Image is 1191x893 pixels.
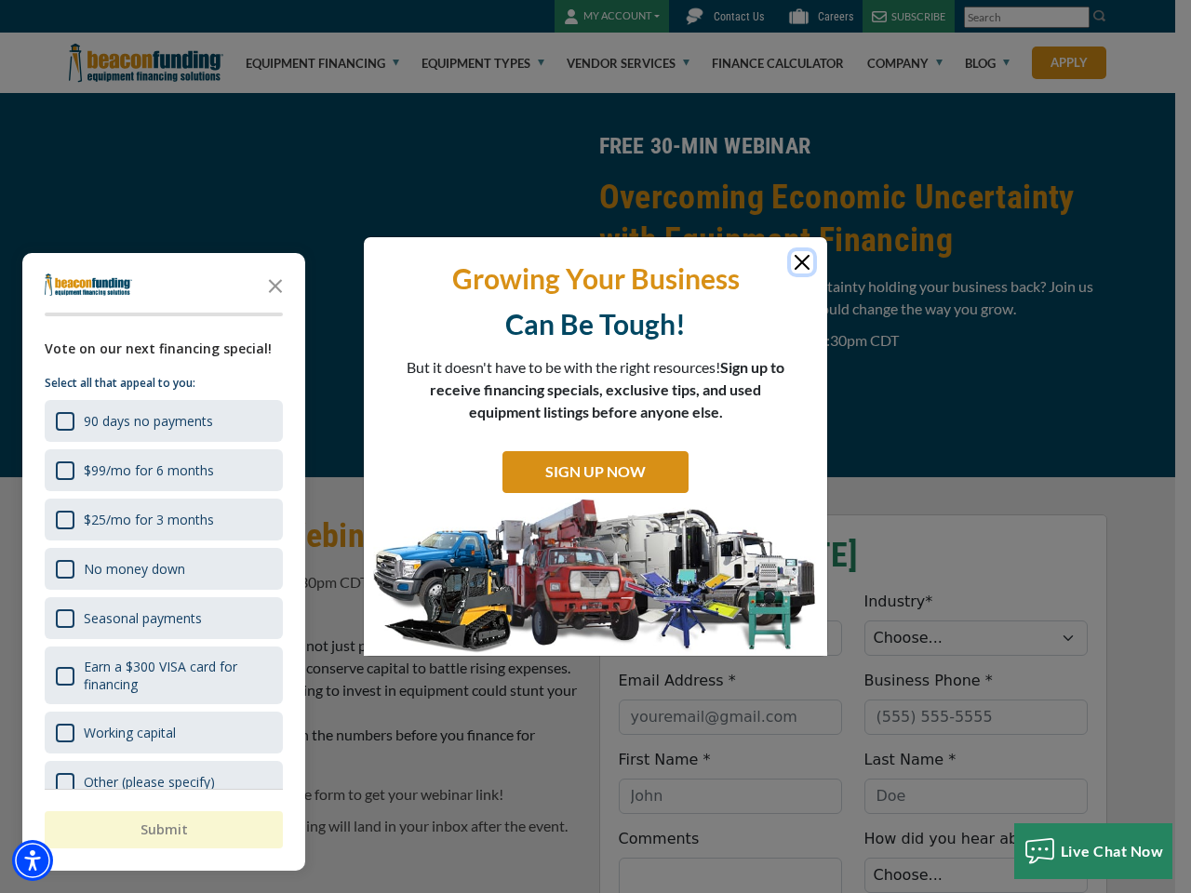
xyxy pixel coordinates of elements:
[257,266,294,303] button: Close the survey
[45,597,283,639] div: Seasonal payments
[12,840,53,881] div: Accessibility Menu
[84,609,202,627] div: Seasonal payments
[45,548,283,590] div: No money down
[45,339,283,359] div: Vote on our next financing special!
[430,358,784,420] span: Sign up to receive financing specials, exclusive tips, and used equipment listings before anyone ...
[84,658,272,693] div: Earn a $300 VISA card for financing
[84,461,214,479] div: $99/mo for 6 months
[84,773,215,791] div: Other (please specify)
[45,374,283,393] p: Select all that appeal to you:
[84,511,214,528] div: $25/mo for 3 months
[45,499,283,540] div: $25/mo for 3 months
[45,449,283,491] div: $99/mo for 6 months
[84,724,176,741] div: Working capital
[84,560,185,578] div: No money down
[45,273,132,296] img: Company logo
[45,761,283,803] div: Other (please specify)
[84,412,213,430] div: 90 days no payments
[378,260,813,297] p: Growing Your Business
[502,451,689,493] a: SIGN UP NOW
[45,712,283,753] div: Working capital
[45,811,283,848] button: Submit
[378,306,813,342] p: Can Be Tough!
[406,356,785,423] p: But it doesn't have to be with the right resources!
[1014,823,1173,879] button: Live Chat Now
[791,251,813,273] button: Close
[364,498,827,656] img: SIGN UP NOW
[45,400,283,442] div: 90 days no payments
[45,646,283,704] div: Earn a $300 VISA card for financing
[22,253,305,871] div: Survey
[1061,842,1164,860] span: Live Chat Now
